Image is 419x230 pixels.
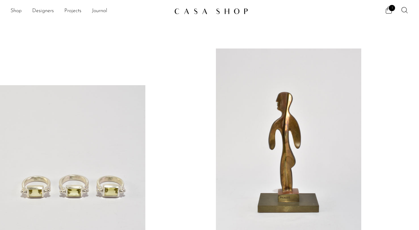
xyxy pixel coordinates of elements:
a: Shop [10,7,22,15]
ul: NEW HEADER MENU [10,6,169,17]
a: Designers [32,7,54,15]
span: 1 [389,5,395,11]
nav: Desktop navigation [10,6,169,17]
a: Journal [92,7,107,15]
a: Projects [64,7,81,15]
